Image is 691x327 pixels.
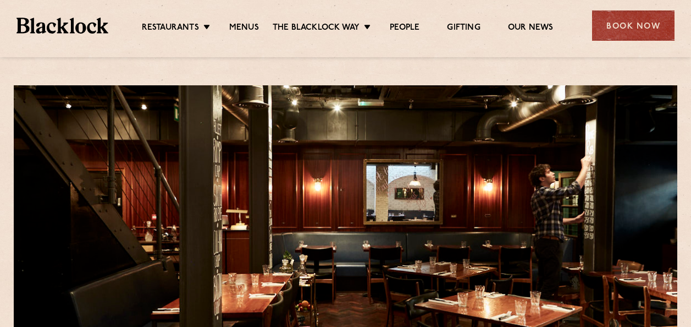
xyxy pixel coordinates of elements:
a: People [390,23,419,35]
a: Gifting [447,23,480,35]
a: The Blacklock Way [273,23,360,35]
div: Book Now [592,10,675,41]
a: Our News [508,23,554,35]
img: BL_Textured_Logo-footer-cropped.svg [16,18,108,33]
a: Restaurants [142,23,199,35]
a: Menus [229,23,259,35]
